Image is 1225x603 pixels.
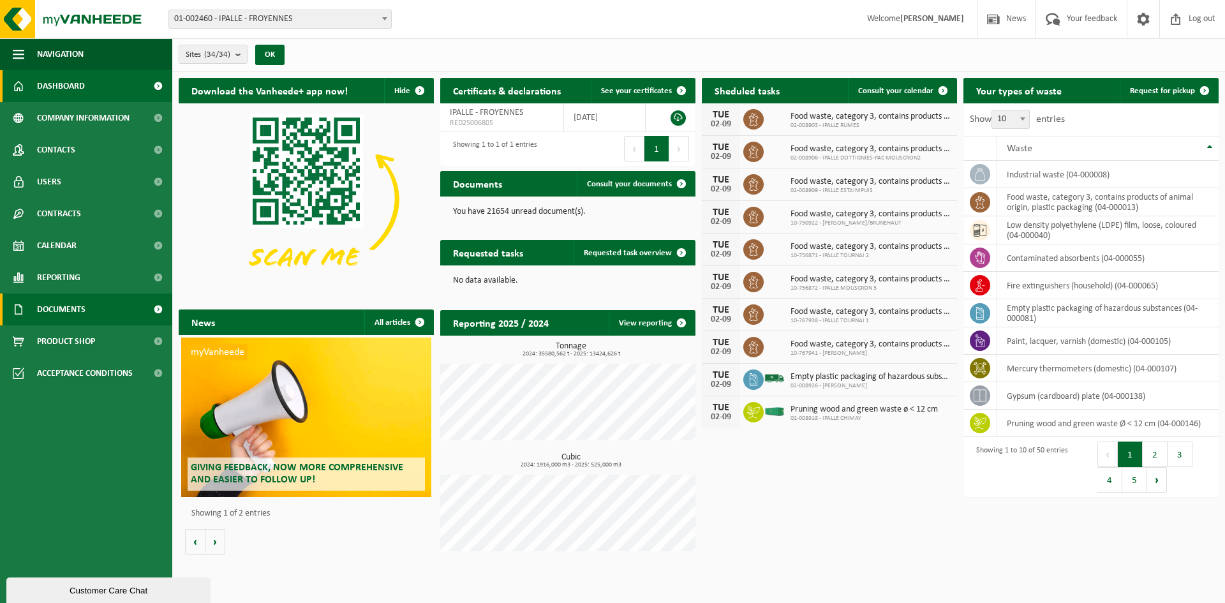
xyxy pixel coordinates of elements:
[179,45,248,64] button: Sites(34/34)
[702,78,792,103] h2: Sheduled tasks
[791,339,951,350] span: Food waste, category 3, contains products of animal origin, plastic packaging
[447,453,695,468] h3: Cubic
[991,110,1030,129] span: 10
[185,529,205,555] button: Vorige
[708,218,734,227] div: 02-09
[179,309,228,334] h2: News
[791,307,951,317] span: Food waste, category 3, contains products of animal origin, plastic packaging
[440,240,536,265] h2: Requested tasks
[37,70,85,102] span: Dashboard
[564,103,646,131] td: [DATE]
[37,38,84,70] span: Navigation
[450,108,523,117] span: IPALLE - FROYENNES
[37,166,61,198] span: Users
[791,177,951,187] span: Food waste, category 3, contains products of animal origin, plastic packaging
[168,10,392,29] span: 01-002460 - IPALLE - FROYENNES
[37,134,75,166] span: Contacts
[440,310,561,335] h2: Reporting 2025 / 2024
[764,405,785,417] img: HK-XC-30-GN-00
[644,136,669,161] button: 1
[191,463,403,485] span: Giving feedback, now more comprehensive and easier to follow up!
[791,209,951,220] span: Food waste, category 3, contains products of animal origin, plastic packaging
[169,10,391,28] span: 01-002460 - IPALLE - FROYENNES
[624,136,644,161] button: Previous
[997,327,1219,355] td: paint, lacquer, varnish (domestic) (04-000105)
[708,110,734,120] div: TUE
[574,240,694,265] a: Requested task overview
[1007,144,1032,154] span: Waste
[708,348,734,357] div: 02-09
[1120,78,1217,103] a: Request for pickup
[179,103,434,295] img: Download de VHEPlus App
[708,403,734,413] div: TUE
[791,144,951,154] span: Food waste, category 3, contains products of animal origin, plastic packaging
[384,78,433,103] button: Hide
[997,161,1219,188] td: industrial waste (04-000008)
[186,45,230,64] span: Sites
[37,294,85,325] span: Documents
[708,413,734,422] div: 02-09
[601,87,672,95] span: See your certificates
[791,154,951,162] span: 02-008906 - IPALLE DOTTIGNIES-PAC MOUSCRON2
[447,342,695,357] h3: Tonnage
[997,244,1219,272] td: contaminated absorbents (04-000055)
[179,78,360,103] h2: Download the Vanheede+ app now!
[447,351,695,357] span: 2024: 35580,562 t - 2025: 13424,626 t
[1122,467,1147,493] button: 5
[37,262,80,294] span: Reporting
[791,220,951,227] span: 10-750922 - [PERSON_NAME]/BRUNEHAUT
[963,78,1074,103] h2: Your types of waste
[997,188,1219,216] td: food waste, category 3, contains products of animal origin, plastic packaging (04-000013)
[205,529,225,555] button: Volgende
[708,370,734,380] div: TUE
[394,87,410,95] span: Hide
[181,338,431,497] a: myVanheede Giving feedback, now more comprehensive and easier to follow up!
[791,187,951,195] span: 02-008909 - IPALLE ESTAIMPUIS
[997,410,1219,437] td: pruning wood and green waste Ø < 12 cm (04-000146)
[791,350,951,357] span: 10-767941 - [PERSON_NAME]
[997,355,1219,382] td: mercury thermometers (domestic) (04-000107)
[440,171,515,196] h2: Documents
[708,120,734,129] div: 02-09
[970,114,1065,124] label: Show entries
[708,240,734,250] div: TUE
[37,325,95,357] span: Product Shop
[708,380,734,389] div: 02-09
[453,207,683,216] p: You have 21654 unread document(s).
[1147,467,1167,493] button: Next
[997,216,1219,244] td: low density polyethylene (LDPE) film, loose, coloured (04-000040)
[708,305,734,315] div: TUE
[591,78,694,103] a: See your certificates
[970,440,1068,494] div: Showing 1 to 10 of 50 entries
[37,230,77,262] span: Calendar
[791,122,951,130] span: 02-008903 - IPALLE RUMES
[1143,442,1168,467] button: 2
[37,198,81,230] span: Contracts
[791,372,951,382] span: Empty plastic packaging of hazardous substances
[791,285,951,292] span: 10-756872 - IPALLE MOUSCRON 3
[609,310,694,336] a: View reporting
[791,274,951,285] span: Food waste, category 3, contains products of animal origin, plastic packaging
[708,338,734,348] div: TUE
[764,368,785,389] img: BL-SO-LV
[447,462,695,468] span: 2024: 1916,000 m3 - 2025: 525,000 m3
[997,382,1219,410] td: gypsum (cardboard) plate (04-000138)
[584,249,672,257] span: Requested task overview
[669,136,689,161] button: Next
[188,344,248,361] span: myVanheede
[791,252,951,260] span: 10-756871 - IPALLE TOURNAI 2
[708,283,734,292] div: 02-09
[791,415,938,422] span: 02-008918 - IPALLE CHIMAY
[708,185,734,194] div: 02-09
[858,87,933,95] span: Consult your calendar
[791,317,951,325] span: 10-767938 - IPALLE TOURNAI 1
[453,276,683,285] p: No data available.
[204,50,230,59] count: (34/34)
[997,299,1219,327] td: empty plastic packaging of hazardous substances (04-000081)
[1118,442,1143,467] button: 1
[708,142,734,153] div: TUE
[708,272,734,283] div: TUE
[848,78,956,103] a: Consult your calendar
[708,250,734,259] div: 02-09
